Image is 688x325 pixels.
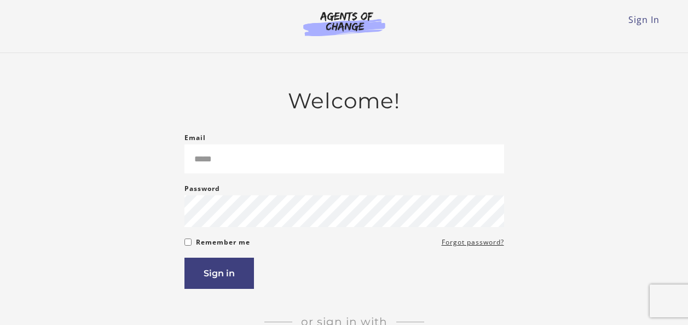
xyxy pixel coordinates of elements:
h2: Welcome! [184,88,504,114]
img: Agents of Change Logo [292,11,397,36]
label: Email [184,131,206,144]
label: Remember me [196,236,250,249]
label: Password [184,182,220,195]
a: Sign In [628,14,660,26]
button: Sign in [184,258,254,289]
a: Forgot password? [442,236,504,249]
